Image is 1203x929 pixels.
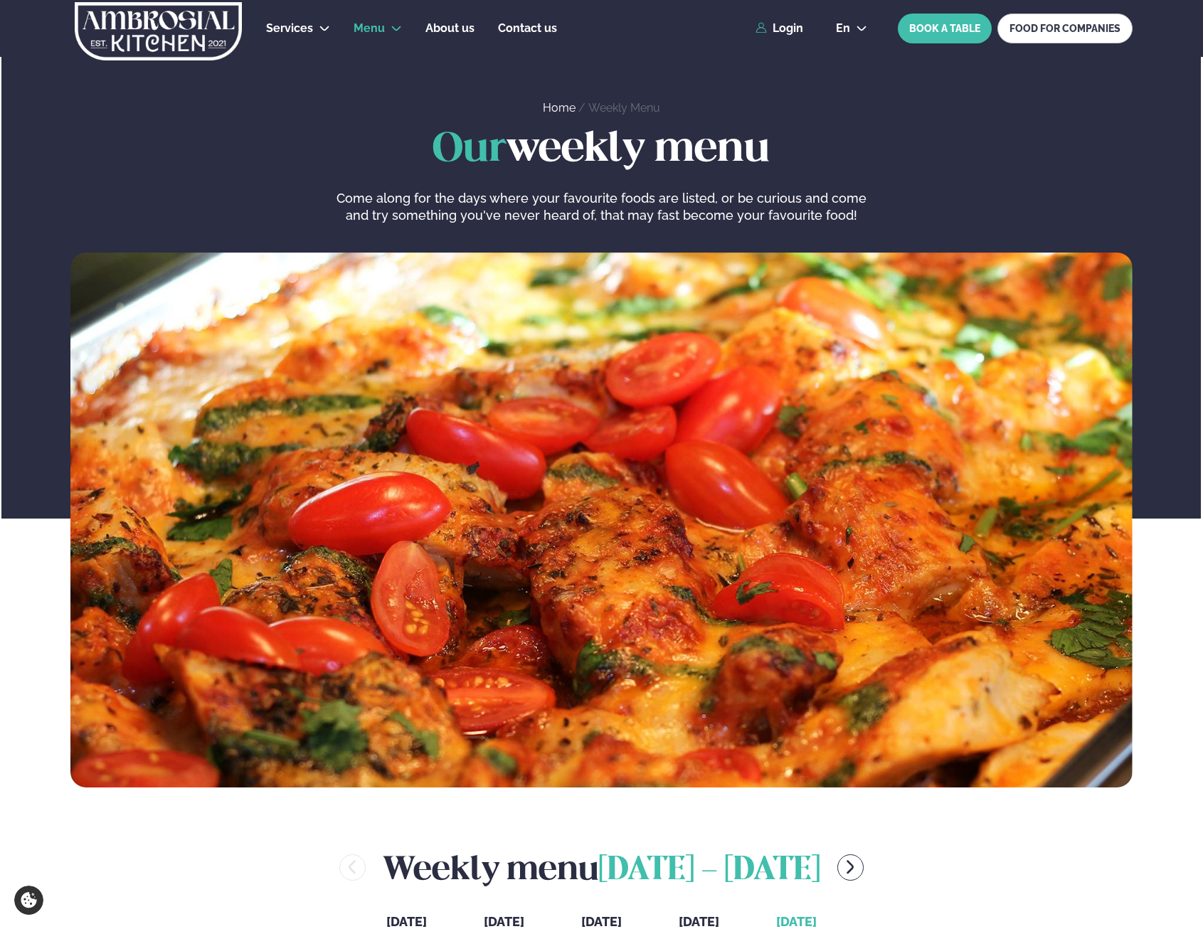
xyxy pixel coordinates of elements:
[332,190,870,224] p: Come along for the days where your favourite foods are listed, or be curious and come and try som...
[756,22,803,35] a: Login
[70,253,1133,787] img: image alt
[588,101,660,115] a: Weekly Menu
[484,914,524,929] span: [DATE]
[14,886,43,915] a: Cookie settings
[498,20,557,37] a: Contact us
[498,21,557,35] span: Contact us
[598,855,820,886] span: [DATE] - [DATE]
[679,914,719,929] span: [DATE]
[339,854,366,881] button: menu-btn-left
[581,914,622,929] span: [DATE]
[73,2,243,60] img: logo
[825,23,879,34] button: en
[383,844,820,891] h2: Weekly menu
[425,21,475,35] span: About us
[354,21,385,35] span: Menu
[837,854,864,881] button: menu-btn-right
[266,21,313,35] span: Services
[433,130,507,169] span: Our
[354,20,385,37] a: Menu
[836,23,850,34] span: en
[578,101,588,115] span: /
[386,914,427,929] span: [DATE]
[543,101,576,115] a: Home
[70,127,1133,173] h1: weekly menu
[898,14,992,43] button: BOOK A TABLE
[266,20,313,37] a: Services
[997,14,1133,43] a: FOOD FOR COMPANIES
[425,20,475,37] a: About us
